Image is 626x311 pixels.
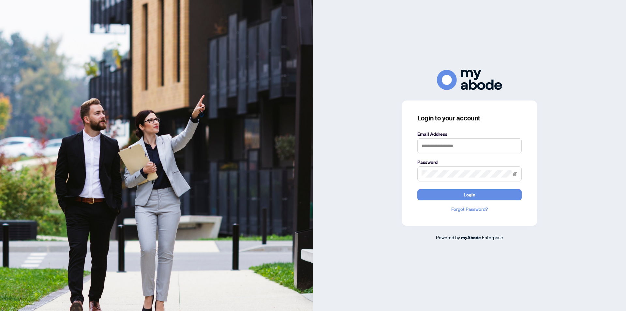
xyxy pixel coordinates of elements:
label: Email Address [417,131,522,138]
span: Enterprise [482,234,503,240]
h3: Login to your account [417,114,522,123]
span: Powered by [436,234,460,240]
span: Login [464,190,475,200]
img: ma-logo [437,70,502,90]
label: Password [417,159,522,166]
a: Forgot Password? [417,206,522,213]
span: eye-invisible [513,172,517,176]
a: myAbode [461,234,481,241]
button: Login [417,189,522,200]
